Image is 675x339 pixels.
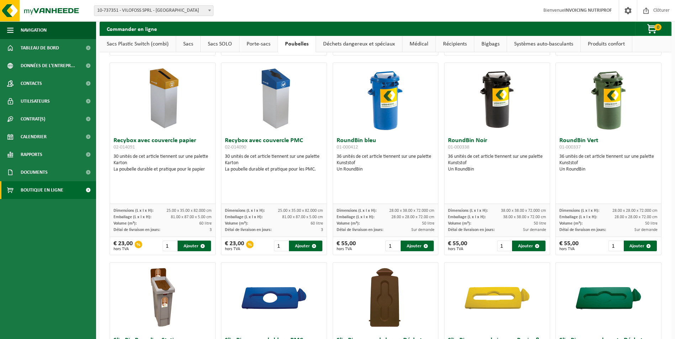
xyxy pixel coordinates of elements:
[225,215,263,219] span: Emballage (L x l x H):
[239,36,278,52] a: Porte-sacs
[114,154,212,173] div: 30 unités de cet article tiennent sur une palette
[559,145,581,150] span: 01-000337
[402,36,436,52] a: Médical
[559,247,579,251] span: hors TVA
[199,221,212,226] span: 60 litre
[21,57,75,75] span: Données de l'entrepr...
[385,241,400,251] input: 1
[94,6,213,16] span: 10-737351 - VILOFOSS SPRL - VILLERS-LE-BOUILLET
[559,154,658,173] div: 36 unités de cet article tiennent sur une palette
[114,221,137,226] span: Volume (m³):
[316,36,402,52] a: Déchets dangereux et spéciaux
[634,228,658,232] span: Sur demande
[171,215,212,219] span: 81.00 x 87.00 x 5.00 cm
[448,209,488,213] span: Dimensions (L x l x H):
[615,215,658,219] span: 28.00 x 28.00 x 72.00 cm
[127,263,198,334] img: 01-000966
[422,221,434,226] span: 50 litre
[559,160,658,166] div: Kunststof
[503,215,546,219] span: 38.00 x 38.00 x 72.00 cm
[114,247,133,251] span: hors TVA
[178,241,211,251] button: Ajouter
[448,228,495,232] span: Délai de livraison en jours:
[350,263,421,334] img: 02-014309
[448,215,486,219] span: Emballage (L x l x H):
[654,24,661,31] span: 0
[225,209,265,213] span: Dimensions (L x l x H):
[448,160,546,166] div: Kunststof
[448,247,467,251] span: hors TVA
[507,36,580,52] a: Systèmes auto-basculants
[114,145,135,150] span: 02-014091
[127,63,198,134] img: 02-014091
[114,228,160,232] span: Délai de livraison en jours:
[624,241,657,251] button: Ajouter
[225,221,248,226] span: Volume (m³):
[278,209,323,213] span: 25.00 x 35.00 x 82.000 cm
[581,36,632,52] a: Produits confort
[573,263,644,334] img: 02-014082
[21,39,59,57] span: Tableau de bord
[645,221,658,226] span: 50 litre
[21,181,63,199] span: Boutique en ligne
[337,247,356,251] span: hors TVA
[436,36,474,52] a: Récipients
[278,36,316,52] a: Poubelles
[225,228,271,232] span: Délai de livraison en jours:
[337,166,435,173] div: Un RoundBin
[608,241,623,251] input: 1
[321,228,323,232] span: 3
[114,138,212,152] h3: Recybox avec couvercle papier
[559,215,597,219] span: Emballage (L x l x H):
[559,241,579,251] div: € 55,00
[114,209,153,213] span: Dimensions (L x l x H):
[448,166,546,173] div: Un RoundBin
[238,263,310,334] img: 02-014035
[559,221,582,226] span: Volume (m³):
[337,209,376,213] span: Dimensions (L x l x H):
[337,228,383,232] span: Délai de livraison en jours:
[114,241,133,251] div: € 23,00
[210,228,212,232] span: 3
[225,160,323,166] div: Karton
[523,228,546,232] span: Sur demande
[337,160,435,166] div: Kunststof
[497,241,511,251] input: 1
[501,209,546,213] span: 38.00 x 38.00 x 72.000 cm
[114,166,212,173] div: La poubelle durable et pratique pour le papier
[391,215,434,219] span: 28.00 x 28.00 x 72.00 cm
[21,75,42,92] span: Contacts
[612,209,658,213] span: 28.00 x 28.00 x 72.000 cm
[225,166,323,173] div: La poubelle durable et pratique pour les PMC.
[100,22,164,36] h2: Commander en ligne
[559,138,658,152] h3: RoundBin Vert
[564,8,612,13] strong: INVOICING NUTRIPROF
[337,154,435,173] div: 36 unités de cet article tiennent sur une palette
[337,138,435,152] h3: RoundBin bleu
[289,241,322,251] button: Ajouter
[274,241,288,251] input: 1
[282,215,323,219] span: 81.00 x 87.00 x 5.00 cm
[411,228,434,232] span: Sur demande
[225,138,323,152] h3: Recybox avec couvercle PMC
[167,209,212,213] span: 25.00 x 35.00 x 82.000 cm
[100,36,176,52] a: Sacs Plastic Switch (combi)
[337,221,360,226] span: Volume (m³):
[368,63,403,134] img: 01-000412
[21,21,47,39] span: Navigation
[448,138,546,152] h3: RoundBin Noir
[225,247,244,251] span: hors TVA
[176,36,200,52] a: Sacs
[225,241,244,251] div: € 23,00
[114,215,151,219] span: Emballage (L x l x H):
[238,63,310,134] img: 02-014090
[389,209,434,213] span: 28.00 x 38.00 x 72.000 cm
[94,5,213,16] span: 10-737351 - VILOFOSS SPRL - VILLERS-LE-BOUILLET
[21,128,47,146] span: Calendrier
[21,163,48,181] span: Documents
[201,36,239,52] a: Sacs SOLO
[225,145,246,150] span: 02-014090
[448,154,546,173] div: 36 unités de cet article tiennent sur une palette
[512,241,545,251] button: Ajouter
[337,215,374,219] span: Emballage (L x l x H):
